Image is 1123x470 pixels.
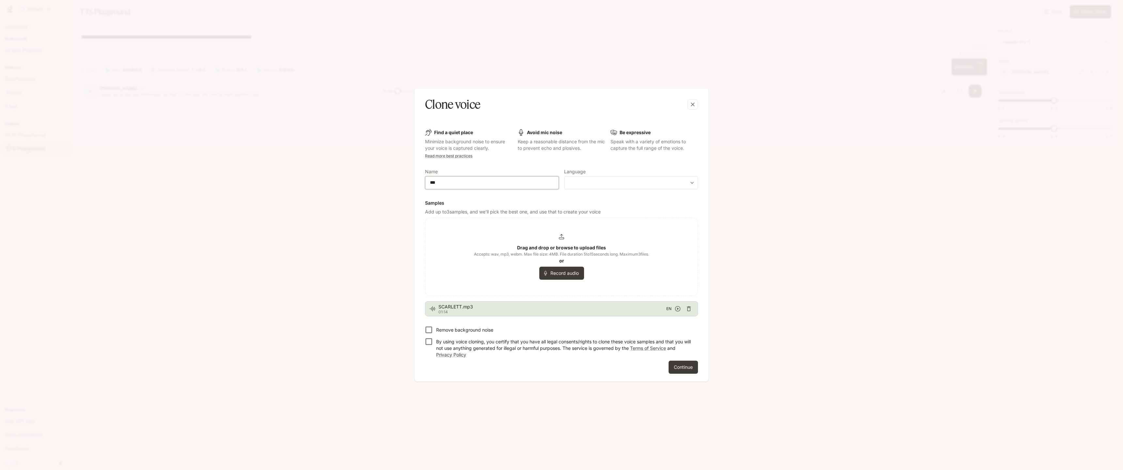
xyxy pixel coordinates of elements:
[436,352,466,357] a: Privacy Policy
[564,169,586,174] p: Language
[425,169,438,174] p: Name
[434,130,473,135] b: Find a quiet place
[527,130,562,135] b: Avoid mic noise
[666,305,672,312] span: EN
[438,310,666,314] p: 01:14
[425,96,480,113] h5: Clone voice
[474,251,649,258] span: Accepts: wav, mp3, webm. Max file size: 4MB. File duration 5 to 15 seconds long. Maximum 3 files.
[610,138,698,151] p: Speak with a variety of emotions to capture the full range of the voice.
[559,258,564,263] b: or
[517,245,606,250] b: Drag and drop or browse to upload files
[669,361,698,374] button: Continue
[425,138,513,151] p: Minimize background noise to ensure your voice is captured clearly.
[620,130,651,135] b: Be expressive
[564,180,698,186] div: ​
[425,200,698,206] h6: Samples
[425,209,698,215] p: Add up to 3 samples, and we'll pick the best one, and use that to create your voice
[630,345,666,351] a: Terms of Service
[539,267,584,280] button: Record audio
[436,338,693,358] p: By using voice cloning, you certify that you have all legal consents/rights to clone these voice ...
[518,138,605,151] p: Keep a reasonable distance from the mic to prevent echo and plosives.
[425,153,472,158] a: Read more best practices
[438,304,666,310] span: SCARLETT.mp3
[436,327,493,333] p: Remove background noise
